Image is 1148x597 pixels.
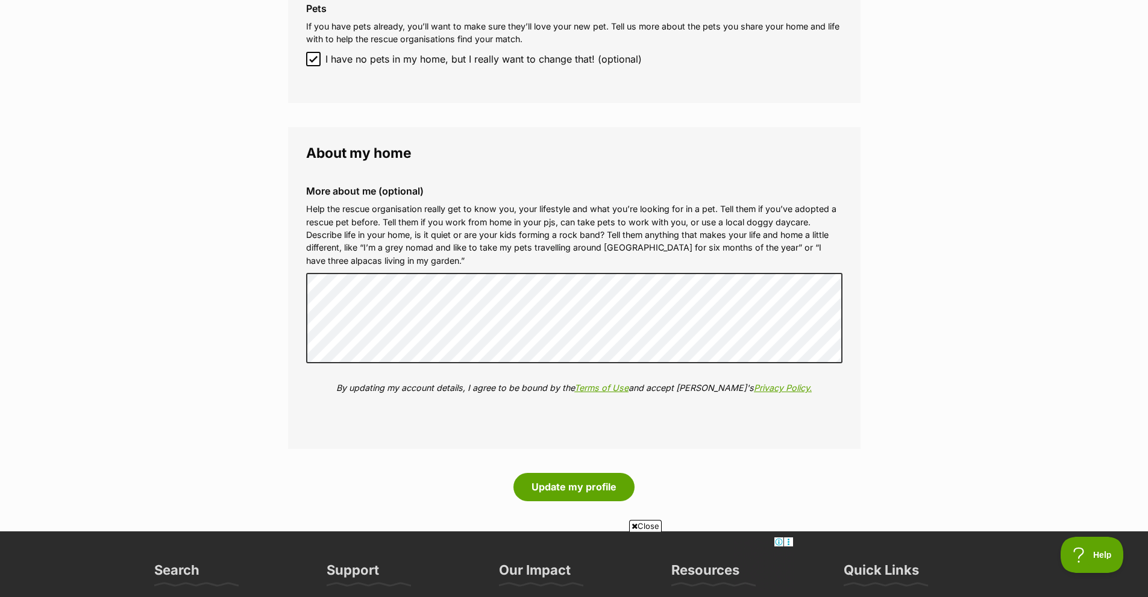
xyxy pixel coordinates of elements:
[306,20,842,46] p: If you have pets already, you’ll want to make sure they’ll love your new pet. Tell us more about ...
[574,383,629,393] a: Terms of Use
[844,561,919,586] h3: Quick Links
[306,381,842,394] p: By updating my account details, I agree to be bound by the and accept [PERSON_NAME]'s
[327,561,379,586] h3: Support
[325,52,642,66] span: I have no pets in my home, but I really want to change that! (optional)
[754,383,812,393] a: Privacy Policy.
[154,561,199,586] h3: Search
[355,537,794,591] iframe: Advertisement
[1061,537,1124,573] iframe: Help Scout Beacon - Open
[629,520,662,532] span: Close
[306,3,842,14] label: Pets
[306,202,842,267] p: Help the rescue organisation really get to know you, your lifestyle and what you’re looking for i...
[306,145,842,161] legend: About my home
[306,186,842,196] label: More about me (optional)
[513,473,635,501] button: Update my profile
[288,127,861,449] fieldset: About my home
